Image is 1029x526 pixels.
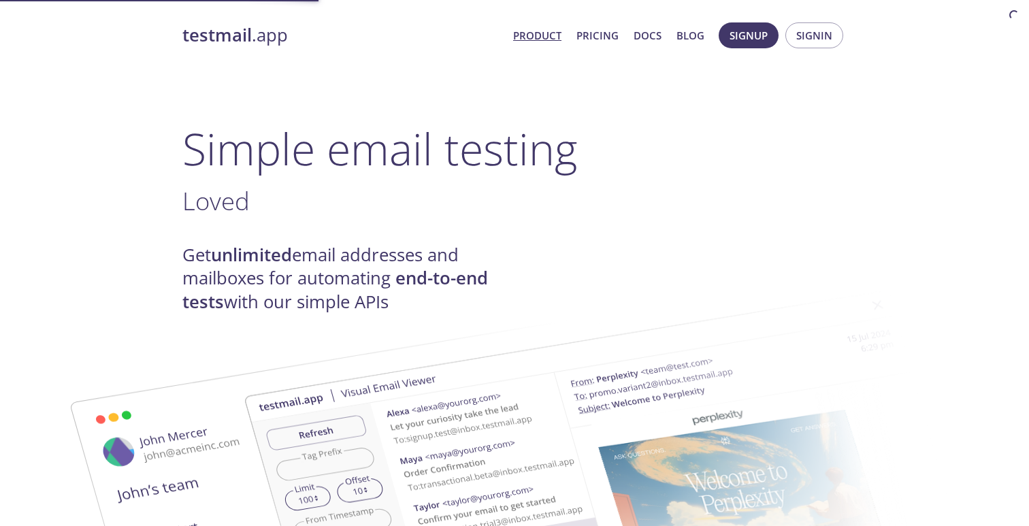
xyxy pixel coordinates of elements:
[676,27,704,44] a: Blog
[785,22,843,48] button: Signin
[182,184,250,218] span: Loved
[182,122,847,175] h1: Simple email testing
[182,24,502,47] a: testmail.app
[719,22,779,48] button: Signup
[576,27,619,44] a: Pricing
[730,27,768,44] span: Signup
[211,243,292,267] strong: unlimited
[796,27,832,44] span: Signin
[182,244,514,314] h4: Get email addresses and mailboxes for automating with our simple APIs
[182,23,252,47] strong: testmail
[182,266,488,313] strong: end-to-end tests
[513,27,561,44] a: Product
[634,27,661,44] a: Docs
